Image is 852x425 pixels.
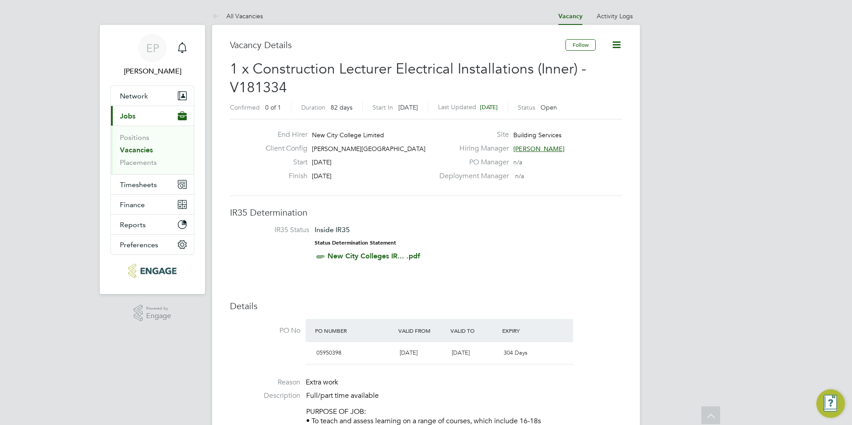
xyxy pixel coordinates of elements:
label: End Hirer [258,130,307,139]
strong: Status Determination Statement [315,240,396,246]
p: Full/part time available [306,391,622,400]
a: Vacancies [120,146,153,154]
label: Start In [373,103,393,111]
span: Jobs [120,112,135,120]
label: Deployment Manager [434,172,509,181]
label: PO No [230,326,300,335]
nav: Main navigation [100,25,205,294]
button: Preferences [111,235,194,254]
label: PO Manager [434,158,509,167]
span: n/a [515,172,524,180]
span: Engage [146,312,171,320]
span: Building Services [513,131,561,139]
span: Timesheets [120,180,157,189]
button: Timesheets [111,175,194,194]
button: Network [111,86,194,106]
label: Reason [230,378,300,387]
label: IR35 Status [239,225,309,235]
div: Expiry [500,323,552,339]
a: Vacancy [558,12,582,20]
span: n/a [513,158,522,166]
button: Reports [111,215,194,234]
label: Start [258,158,307,167]
span: [DATE] [312,158,332,166]
span: Emma Procter [111,66,194,77]
a: Positions [120,133,149,142]
a: EP[PERSON_NAME] [111,34,194,77]
button: Jobs [111,106,194,126]
label: Status [518,103,535,111]
a: All Vacancies [212,12,263,20]
div: Valid From [396,323,448,339]
span: [DATE] [480,103,498,111]
div: Valid To [448,323,500,339]
span: Network [120,92,148,100]
span: [DATE] [452,349,470,356]
span: Extra work [306,378,338,387]
span: [DATE] [312,172,332,180]
label: Finish [258,172,307,181]
img: carbonrecruitment-logo-retina.png [128,264,176,278]
span: [PERSON_NAME][GEOGRAPHIC_DATA] [312,145,426,153]
span: 05950398 [316,349,341,356]
span: 82 days [331,103,352,111]
span: 0 of 1 [265,103,281,111]
label: Site [434,130,509,139]
span: Inside IR35 [315,225,350,234]
h3: Vacancy Details [230,39,565,51]
span: Finance [120,200,145,209]
button: Finance [111,195,194,214]
span: EP [146,42,159,54]
span: Reports [120,221,146,229]
h3: IR35 Determination [230,207,622,218]
label: Client Config [258,144,307,153]
label: Last Updated [438,103,476,111]
span: [PERSON_NAME] [513,145,565,153]
a: Activity Logs [597,12,633,20]
span: Open [541,103,557,111]
a: Powered byEngage [134,305,172,322]
span: [DATE] [398,103,418,111]
span: 304 Days [504,349,528,356]
a: Go to home page [111,264,194,278]
a: New City Colleges IR... .pdf [328,252,420,260]
label: Confirmed [230,103,260,111]
div: PO Number [313,323,396,339]
span: 1 x Construction Lecturer Electrical Installations (Inner) - V181334 [230,60,586,96]
span: Powered by [146,305,171,312]
span: Preferences [120,241,158,249]
label: Description [230,391,300,400]
span: [DATE] [400,349,418,356]
button: Engage Resource Center [816,389,845,418]
button: Follow [565,39,596,51]
div: Jobs [111,126,194,174]
label: Hiring Manager [434,144,509,153]
span: New City College Limited [312,131,384,139]
a: Placements [120,158,157,167]
h3: Details [230,300,622,312]
label: Duration [301,103,325,111]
